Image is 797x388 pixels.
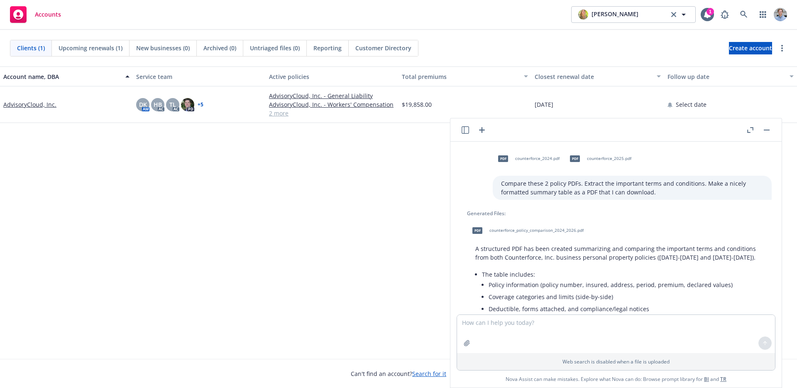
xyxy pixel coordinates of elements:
span: New businesses (0) [136,44,190,52]
span: DK [139,100,147,109]
span: [DATE] [535,100,553,109]
span: Upcoming renewals (1) [59,44,122,52]
div: Follow up date [667,72,785,81]
p: A structured PDF has been created summarizing and comparing the important terms and conditions fr... [475,244,763,262]
a: BI [704,376,709,383]
span: pdf [498,155,508,162]
span: [PERSON_NAME] [592,10,638,20]
a: AdvisoryCloud, Inc. [3,100,56,109]
button: Active policies [266,66,398,86]
div: pdfcounterforce_2025.pdf [565,148,633,169]
div: Account name, DBA [3,72,120,81]
button: photo[PERSON_NAME]clear selection [571,6,696,23]
span: Can't find an account? [351,369,446,378]
span: Clients (1) [17,44,45,52]
li: Deductible, forms attached, and compliance/legal notices [489,303,763,315]
span: pdf [570,155,580,162]
span: Nova Assist can make mistakes. Explore what Nova can do: Browse prompt library for and [506,371,726,388]
div: Generated Files: [467,210,772,217]
span: pdf [472,227,482,233]
button: Total premiums [398,66,531,86]
a: clear selection [669,10,679,20]
a: + 5 [198,102,203,107]
span: Untriaged files (0) [250,44,300,52]
span: Select date [676,100,707,109]
div: Closest renewal date [535,72,652,81]
a: Search [736,6,752,23]
img: photo [181,98,194,111]
a: Report a Bug [716,6,733,23]
li: The table includes: [482,268,763,329]
span: Accounts [35,11,61,18]
a: Search for it [412,370,446,378]
div: Total premiums [402,72,519,81]
li: Coverage categories and limits (side-by-side) [489,291,763,303]
a: AdvisoryCloud, Inc. - General Liability [269,91,395,100]
span: $19,858.00 [402,100,432,109]
div: pdfcounterforce_policy_comparison_2024_2026.pdf [467,220,585,241]
span: counterforce_policy_comparison_2024_2026.pdf [489,228,584,233]
a: Create account [729,42,772,54]
span: Create account [729,40,772,56]
a: 2 more [269,109,395,118]
span: HB [154,100,162,109]
div: Active policies [269,72,395,81]
img: photo [578,10,588,20]
span: Customer Directory [355,44,411,52]
a: Switch app [755,6,771,23]
button: Follow up date [664,66,797,86]
span: Archived (0) [203,44,236,52]
button: Service team [133,66,266,86]
img: photo [774,8,787,21]
p: Web search is disabled when a file is uploaded [462,358,770,365]
div: Service team [136,72,262,81]
p: Compare these 2 policy PDFs. Extract the important terms and conditions. Make a nicely formatted ... [501,179,763,196]
span: counterforce_2025.pdf [587,156,631,161]
a: Accounts [7,3,64,26]
div: 1 [707,8,714,15]
a: more [777,43,787,53]
span: Reporting [313,44,342,52]
div: pdfcounterforce_2024.pdf [493,148,561,169]
span: counterforce_2024.pdf [515,156,560,161]
a: AdvisoryCloud, Inc. - Workers' Compensation [269,100,395,109]
span: TL [169,100,176,109]
a: TR [720,376,726,383]
button: Closest renewal date [531,66,664,86]
li: Policy information (policy number, insured, address, period, premium, declared values) [489,279,763,291]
